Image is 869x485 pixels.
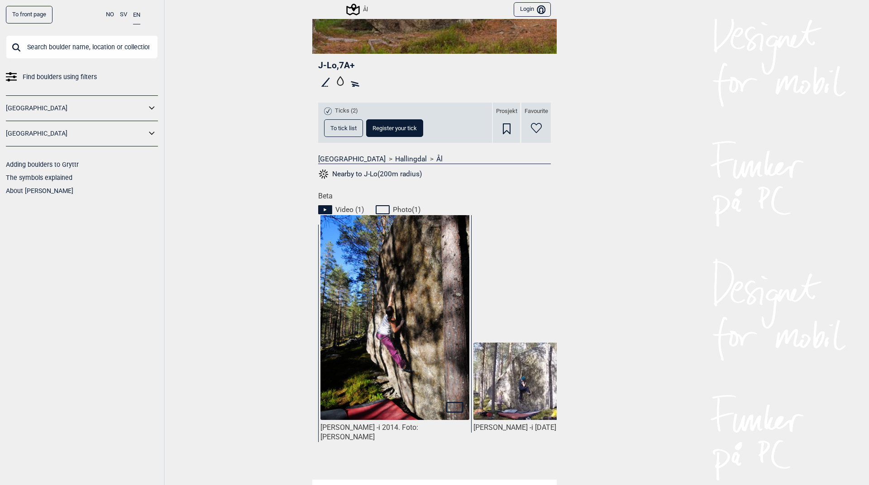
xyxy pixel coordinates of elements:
nav: > > [318,155,551,164]
a: Ål [436,155,443,164]
button: Login [514,2,551,17]
div: Ål [348,4,368,15]
a: Find boulders using filters [6,71,158,84]
button: SV [120,6,127,24]
div: [PERSON_NAME] - [320,423,469,442]
div: [PERSON_NAME] - [473,423,622,433]
div: Prosjekt [493,103,520,143]
button: To tick list [324,119,363,137]
span: Photo ( 1 ) [393,205,420,214]
span: Find boulders using filters [23,71,97,84]
a: To front page [6,6,53,24]
button: EN [133,6,140,24]
span: J-Lo , 7A+ [318,60,355,71]
a: [GEOGRAPHIC_DATA] [6,127,146,140]
img: Reidun Romundstad J Lo Hovda [320,214,469,423]
a: About [PERSON_NAME] [6,187,73,194]
a: The symbols explained [6,174,72,181]
a: [GEOGRAPHIC_DATA] [318,155,386,164]
input: Search boulder name, location or collection [6,35,158,59]
img: Ove pa J lo [473,343,622,421]
a: [GEOGRAPHIC_DATA] [6,102,146,115]
p: i 2014. Foto: [PERSON_NAME] [320,423,418,441]
button: Register your tick [366,119,423,137]
span: Register your tick [372,125,417,131]
span: i [DATE]. (fra 2:28) [531,423,590,432]
span: Favourite [525,108,548,115]
button: Nearby to J-Lo(200m radius) [318,168,422,180]
div: Beta [312,192,557,467]
span: To tick list [330,125,357,131]
span: Ticks (2) [335,107,358,115]
span: Video ( 1 ) [335,205,364,214]
button: NO [106,6,114,24]
a: Adding boulders to Gryttr [6,161,79,168]
a: Hallingdal [395,155,427,164]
